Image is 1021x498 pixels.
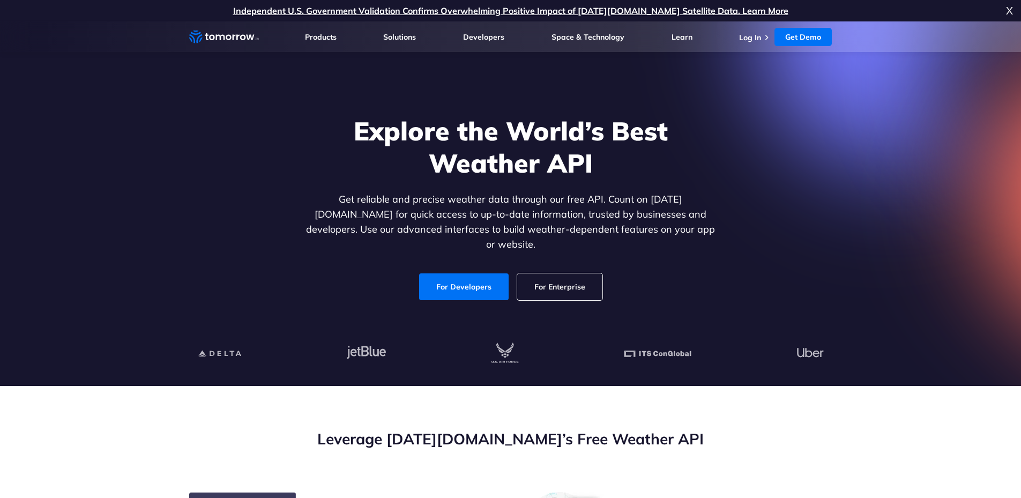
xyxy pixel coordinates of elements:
p: Get reliable and precise weather data through our free API. Count on [DATE][DOMAIN_NAME] for quic... [304,192,718,252]
a: For Enterprise [517,273,602,300]
a: Get Demo [774,28,832,46]
h2: Leverage [DATE][DOMAIN_NAME]’s Free Weather API [189,429,832,449]
a: Learn [672,32,692,42]
a: Home link [189,29,259,45]
a: Developers [463,32,504,42]
a: Independent U.S. Government Validation Confirms Overwhelming Positive Impact of [DATE][DOMAIN_NAM... [233,5,788,16]
a: Solutions [383,32,416,42]
a: Space & Technology [552,32,624,42]
h1: Explore the World’s Best Weather API [304,115,718,179]
a: Log In [739,33,761,42]
a: Products [305,32,337,42]
a: For Developers [419,273,509,300]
